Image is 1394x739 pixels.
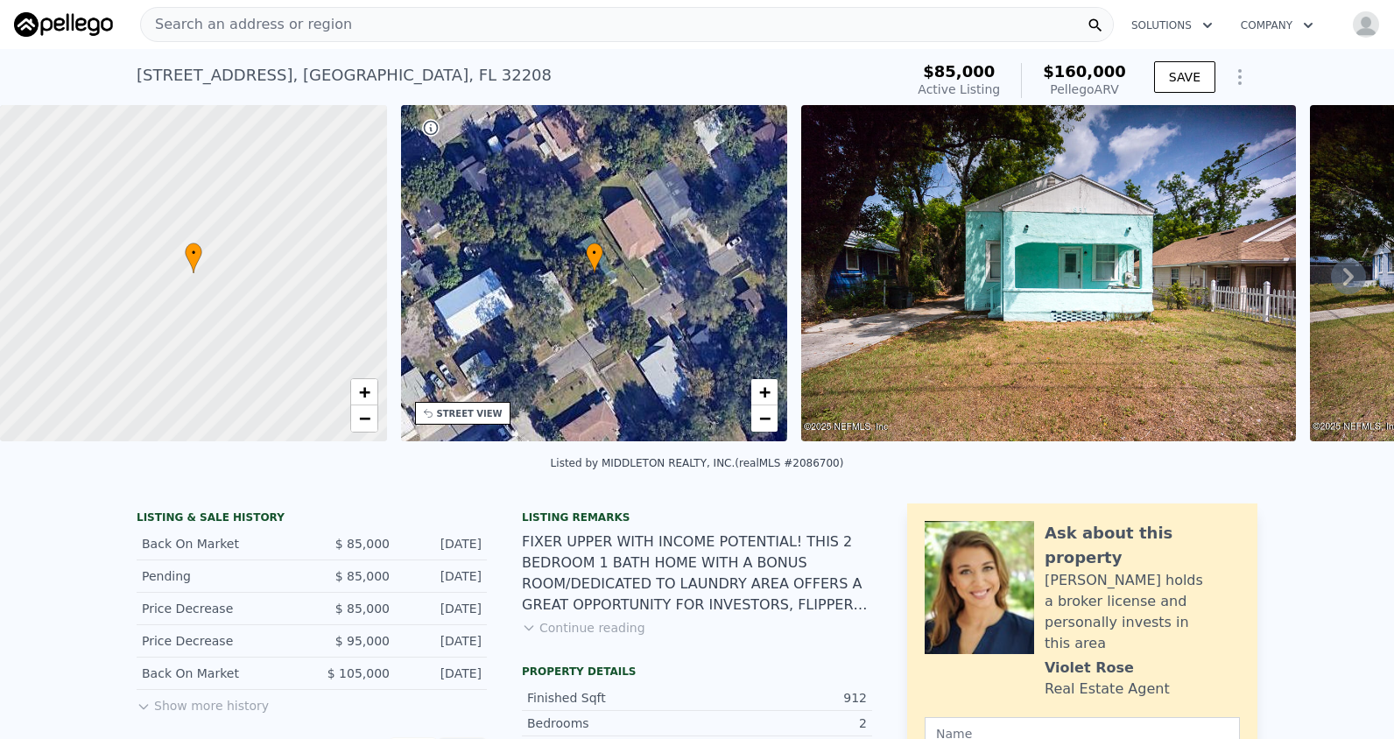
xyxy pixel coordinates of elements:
[335,602,390,616] span: $ 85,000
[142,535,298,552] div: Back On Market
[141,14,352,35] span: Search an address or region
[918,82,1000,96] span: Active Listing
[404,632,482,650] div: [DATE]
[801,105,1296,441] img: Sale: 158160619 Parcel: 34246592
[1227,10,1327,41] button: Company
[142,600,298,617] div: Price Decrease
[1222,60,1257,95] button: Show Options
[522,531,872,616] div: FIXER UPPER WITH INCOME POTENTIAL! THIS 2 BEDROOM 1 BATH HOME WITH A BONUS ROOM/DEDICATED TO LAUN...
[404,665,482,682] div: [DATE]
[335,537,390,551] span: $ 85,000
[351,379,377,405] a: Zoom in
[142,567,298,585] div: Pending
[551,457,844,469] div: Listed by MIDDLETON REALTY, INC. (realMLS #2086700)
[404,535,482,552] div: [DATE]
[1043,62,1126,81] span: $160,000
[1043,81,1126,98] div: Pellego ARV
[137,510,487,528] div: LISTING & SALE HISTORY
[137,63,552,88] div: [STREET_ADDRESS] , [GEOGRAPHIC_DATA] , FL 32208
[437,407,503,420] div: STREET VIEW
[327,666,390,680] span: $ 105,000
[527,714,697,732] div: Bedrooms
[759,381,771,403] span: +
[1045,679,1170,700] div: Real Estate Agent
[335,634,390,648] span: $ 95,000
[1045,521,1240,570] div: Ask about this property
[14,12,113,37] img: Pellego
[751,379,778,405] a: Zoom in
[358,381,370,403] span: +
[586,243,603,273] div: •
[358,407,370,429] span: −
[1117,10,1227,41] button: Solutions
[351,405,377,432] a: Zoom out
[586,245,603,261] span: •
[923,62,995,81] span: $85,000
[527,689,697,707] div: Finished Sqft
[335,569,390,583] span: $ 85,000
[404,567,482,585] div: [DATE]
[1352,11,1380,39] img: avatar
[185,245,202,261] span: •
[697,689,867,707] div: 912
[142,665,298,682] div: Back On Market
[404,600,482,617] div: [DATE]
[522,619,645,637] button: Continue reading
[1154,61,1215,93] button: SAVE
[185,243,202,273] div: •
[522,665,872,679] div: Property details
[1045,570,1240,654] div: [PERSON_NAME] holds a broker license and personally invests in this area
[137,690,269,714] button: Show more history
[759,407,771,429] span: −
[697,714,867,732] div: 2
[522,510,872,524] div: Listing remarks
[142,632,298,650] div: Price Decrease
[751,405,778,432] a: Zoom out
[1045,658,1134,679] div: Violet Rose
